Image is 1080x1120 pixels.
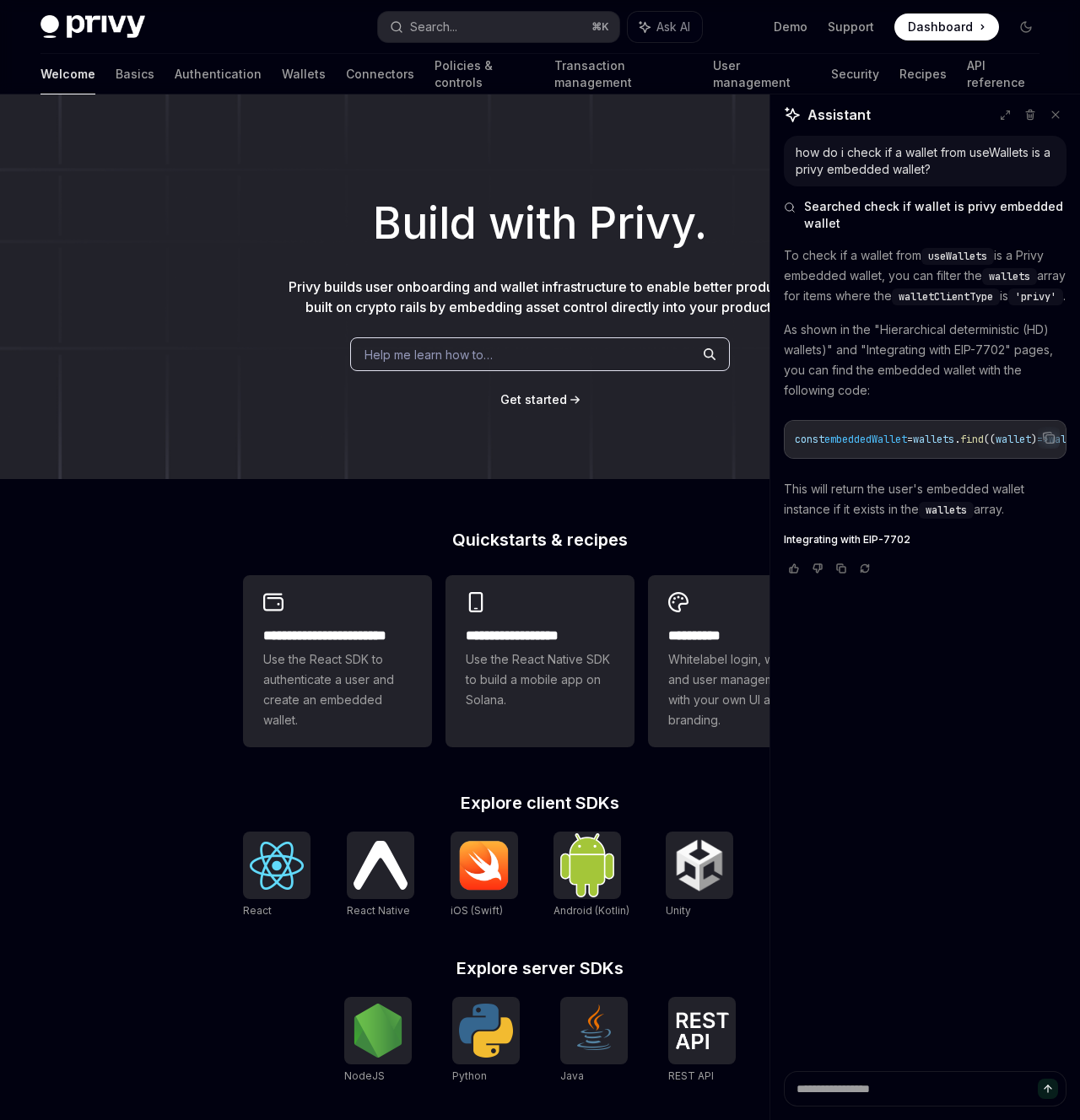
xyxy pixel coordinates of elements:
[784,320,1066,401] p: As shown in the "Hierarchical deterministic (HD) wallets)" and "Integrating with EIP-7702" pages,...
[784,245,1066,306] p: To check if a wallet from is a Privy embedded wallet, you can filter the array for items where th...
[452,997,520,1085] a: PythonPython
[116,54,154,94] a: Basics
[466,649,614,710] span: Use the React Native SDK to build a mobile app on Solana.
[347,832,414,919] a: React NativeReact Native
[656,19,690,35] span: Ask AI
[451,832,518,919] a: iOS (Swift)iOS (Swift)
[452,1069,487,1082] span: Python
[996,433,1031,446] span: wallet
[960,433,984,446] span: find
[553,904,629,917] span: Android (Kotlin)
[457,840,511,891] img: iOS (Swift)
[500,391,567,408] a: Get started
[628,12,702,42] button: Ask AI
[675,1012,729,1049] img: REST API
[804,198,1066,232] span: Searched check if wallet is privy embedded wallet
[459,1004,513,1058] img: Python
[899,290,993,304] span: walletClientType
[907,433,913,446] span: =
[553,832,629,919] a: Android (Kotlin)Android (Kotlin)
[967,54,1039,94] a: API reference
[591,20,609,34] span: ⌘ K
[289,278,792,315] span: Privy builds user onboarding and wallet infrastructure to enable better products built on crypto ...
[243,832,310,919] a: ReactReact
[560,997,628,1085] a: JavaJava
[243,904,272,917] span: React
[784,533,910,547] span: Integrating with EIP-7702
[672,838,726,892] img: Unity
[828,19,874,35] a: Support
[435,54,534,94] a: Policies & controls
[40,15,145,39] img: dark logo
[1037,433,1049,446] span: =>
[984,433,996,446] span: ((
[282,54,326,94] a: Wallets
[560,1069,584,1082] span: Java
[774,19,807,35] a: Demo
[784,198,1066,232] button: Searched check if wallet is privy embedded wallet
[926,503,967,517] span: wallets
[410,17,457,37] div: Search...
[451,904,503,917] span: iOS (Swift)
[263,649,412,730] span: Use the React SDK to authenticate a user and create an embedded wallet.
[668,649,817,730] span: Whitelabel login, wallets, and user management with your own UI and branding.
[668,997,736,1085] a: REST APIREST API
[784,479,1066,520] p: This will return the user's embedded wallet instance if it exists in the array.
[243,794,837,811] h2: Explore client SDKs
[666,832,733,919] a: UnityUnity
[648,575,837,747] a: **** *****Whitelabel login, wallets, and user management with your own UI and branding.
[913,433,954,446] span: wallets
[27,191,1053,256] h1: Build with Privy.
[500,392,567,407] span: Get started
[1015,290,1056,304] span: 'privy'
[928,250,987,263] span: useWallets
[666,904,691,917] span: Unity
[796,144,1055,178] div: how do i check if a wallet from useWallets is a privy embedded wallet?
[908,19,973,35] span: Dashboard
[668,1069,714,1082] span: REST API
[1038,427,1060,449] button: Copy the contents from the code block
[1031,433,1037,446] span: )
[346,54,414,94] a: Connectors
[560,833,614,897] img: Android (Kotlin)
[351,1004,405,1058] img: NodeJS
[40,54,95,94] a: Welcome
[364,346,493,363] span: Help me learn how to…
[899,54,947,94] a: Recipes
[807,105,871,125] span: Assistant
[243,531,837,548] h2: Quickstarts & recipes
[954,433,960,446] span: .
[554,54,692,94] a: Transaction management
[250,842,304,890] img: React
[1012,13,1039,40] button: Toggle dark mode
[347,904,410,917] span: React Native
[824,433,907,446] span: embeddedWallet
[784,533,1066,547] a: Integrating with EIP-7702
[344,997,412,1085] a: NodeJSNodeJS
[243,960,837,977] h2: Explore server SDKs
[989,270,1030,283] span: wallets
[378,12,619,42] button: Search...⌘K
[1038,1079,1058,1099] button: Send message
[175,54,262,94] a: Authentication
[894,13,999,40] a: Dashboard
[445,575,634,747] a: **** **** **** ***Use the React Native SDK to build a mobile app on Solana.
[831,54,879,94] a: Security
[795,433,824,446] span: const
[567,1004,621,1058] img: Java
[354,841,408,889] img: React Native
[713,54,811,94] a: User management
[344,1069,385,1082] span: NodeJS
